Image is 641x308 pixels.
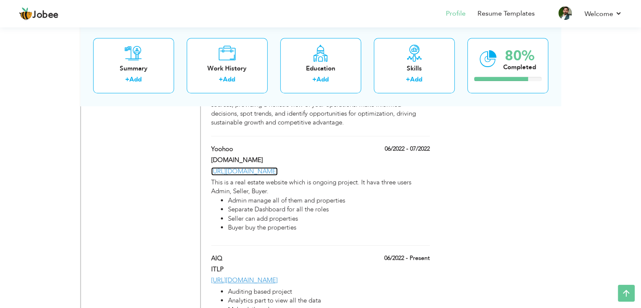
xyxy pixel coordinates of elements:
[100,64,167,73] div: Summary
[585,9,622,19] a: Welcome
[385,145,430,153] label: 06/2022 - 07/2022
[446,9,466,19] a: Profile
[32,11,59,20] span: Jobee
[19,7,32,21] img: jobee.io
[193,64,261,73] div: Work History
[129,76,142,84] a: Add
[211,167,278,176] a: [URL][DOMAIN_NAME]
[406,76,410,84] label: +
[211,178,429,232] div: This is a real estate website which is ongoing project. It hava three users Admin, Seller, Buyer.
[558,6,572,20] img: Profile Img
[316,76,329,84] a: Add
[211,276,278,284] a: [URL][DOMAIN_NAME]
[503,63,536,72] div: Completed
[287,64,354,73] div: Education
[223,76,235,84] a: Add
[228,223,429,232] li: Buyer buy the properties
[228,205,429,214] li: Separate Dashboard for all the roles
[228,196,429,205] li: Admin manage all of them and properties
[211,145,353,154] label: Yoohoo
[477,9,535,19] a: Resume Templates
[503,49,536,63] div: 80%
[312,76,316,84] label: +
[211,254,353,263] label: AIQ
[19,7,59,21] a: Jobee
[384,254,430,262] label: 06/2022 - Present
[381,64,448,73] div: Skills
[228,296,429,305] li: Analytics part to view all the data
[410,76,422,84] a: Add
[211,156,353,165] label: [DOMAIN_NAME]
[219,76,223,84] label: +
[228,214,429,223] li: Seller can add properties
[228,287,429,296] li: Auditing based project
[125,76,129,84] label: +
[211,265,353,274] label: ITLP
